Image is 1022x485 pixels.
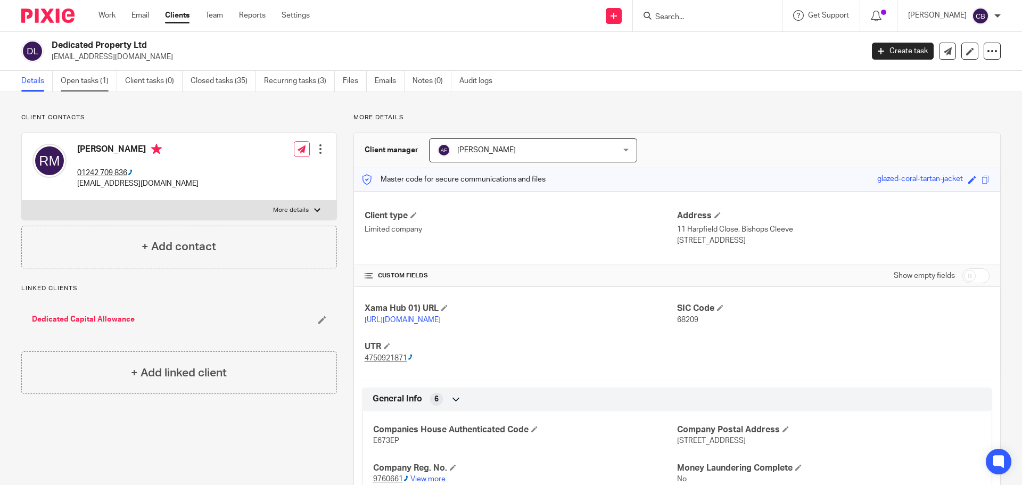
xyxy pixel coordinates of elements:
[21,9,75,23] img: Pixie
[365,355,407,362] ctcspan: 4750921871
[365,341,677,352] h4: UTR
[365,210,677,221] h4: Client type
[677,210,990,221] h4: Address
[21,71,53,92] a: Details
[677,475,687,483] span: No
[131,10,149,21] a: Email
[365,316,441,324] a: [URL][DOMAIN_NAME]
[365,224,677,235] p: Limited company
[654,13,750,22] input: Search
[894,270,955,281] label: Show empty fields
[131,365,227,381] h4: + Add linked client
[373,475,403,483] ctcspan: 9760661
[373,475,409,483] ctc: Call 9760661 with Linkus Desktop Client
[877,174,963,186] div: glazed-coral-tartan-jacket
[365,355,413,362] ctc: Call 4750921871 with Linkus Desktop Client
[142,239,216,255] h4: + Add contact
[52,52,856,62] p: [EMAIL_ADDRESS][DOMAIN_NAME]
[32,314,135,325] a: Dedicated Capital Allowance
[239,10,266,21] a: Reports
[373,437,399,445] span: E673EP
[151,144,162,154] i: Primary
[21,113,337,122] p: Client contacts
[21,40,44,62] img: svg%3E
[365,145,418,155] h3: Client manager
[32,144,67,178] img: svg%3E
[677,224,990,235] p: 11 Harpfield Close, Bishops Cleeve
[353,113,1001,122] p: More details
[365,303,677,314] h4: Xama Hub 01) URL
[872,43,934,60] a: Create task
[362,174,546,185] p: Master code for secure communications and files
[972,7,989,24] img: svg%3E
[343,71,367,92] a: Files
[459,71,500,92] a: Audit logs
[52,40,695,51] h2: Dedicated Property Ltd
[191,71,256,92] a: Closed tasks (35)
[413,71,451,92] a: Notes (0)
[373,393,422,405] span: General Info
[98,10,116,21] a: Work
[125,71,183,92] a: Client tasks (0)
[273,206,309,215] p: More details
[438,144,450,157] img: svg%3E
[410,475,446,483] a: View more
[205,10,223,21] a: Team
[282,10,310,21] a: Settings
[677,463,981,474] h4: Money Laundering Complete
[365,272,677,280] h4: CUSTOM FIELDS
[61,71,117,92] a: Open tasks (1)
[77,144,199,157] h4: [PERSON_NAME]
[677,303,990,314] h4: SIC Code
[77,169,127,177] ctcspan: 01242 709 836
[77,178,199,189] p: [EMAIL_ADDRESS][DOMAIN_NAME]
[434,394,439,405] span: 6
[165,10,189,21] a: Clients
[373,424,677,435] h4: Companies House Authenticated Code
[264,71,335,92] a: Recurring tasks (3)
[677,235,990,246] p: [STREET_ADDRESS]
[677,316,698,324] span: 68209
[375,71,405,92] a: Emails
[677,424,981,435] h4: Company Postal Address
[677,437,746,445] span: [STREET_ADDRESS]
[808,12,849,19] span: Get Support
[373,463,677,474] h4: Company Reg. No.
[457,146,516,154] span: [PERSON_NAME]
[21,284,337,293] p: Linked clients
[77,169,133,177] ctc: Call 01242 709 836 with Linkus Desktop Client
[908,10,967,21] p: [PERSON_NAME]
